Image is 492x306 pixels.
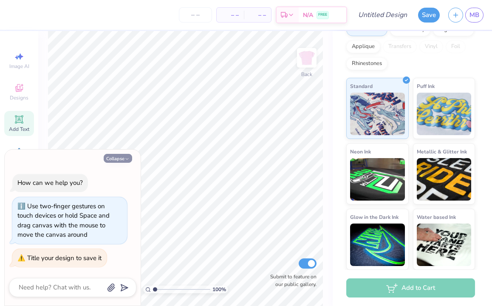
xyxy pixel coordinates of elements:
[350,158,405,201] img: Neon Ink
[350,212,399,221] span: Glow in the Dark Ink
[417,82,435,91] span: Puff Ink
[419,40,443,53] div: Vinyl
[301,71,312,78] div: Back
[417,93,472,135] img: Puff Ink
[17,202,110,239] div: Use two-finger gestures on touch devices or hold Space and drag canvas with the mouse to move the...
[303,11,313,20] span: N/A
[222,11,239,20] span: – –
[104,154,132,163] button: Collapse
[417,147,467,156] span: Metallic & Glitter Ink
[417,212,456,221] span: Water based Ink
[298,49,315,66] img: Back
[418,8,440,23] button: Save
[383,40,417,53] div: Transfers
[9,63,29,70] span: Image AI
[9,126,29,133] span: Add Text
[350,224,405,266] img: Glow in the Dark Ink
[351,6,414,23] input: Untitled Design
[27,254,102,262] div: Title your design to save it
[350,147,371,156] span: Neon Ink
[417,224,472,266] img: Water based Ink
[465,8,484,23] a: MB
[346,40,380,53] div: Applique
[318,12,327,18] span: FREE
[212,286,226,293] span: 100 %
[469,10,479,20] span: MB
[249,11,266,20] span: – –
[266,273,317,288] label: Submit to feature on our public gallery.
[446,40,466,53] div: Foil
[417,158,472,201] img: Metallic & Glitter Ink
[17,178,83,187] div: How can we help you?
[10,94,28,101] span: Designs
[179,7,212,23] input: – –
[346,57,387,70] div: Rhinestones
[350,82,373,91] span: Standard
[350,93,405,135] img: Standard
